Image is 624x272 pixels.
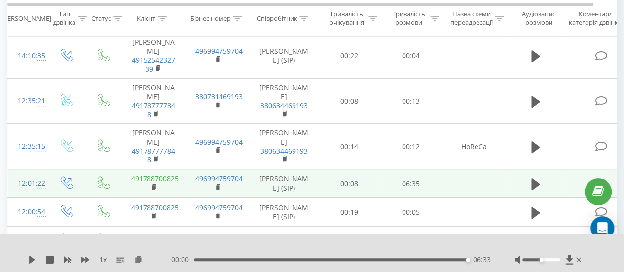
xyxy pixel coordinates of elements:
a: 496994759704 [195,174,243,183]
td: 00:14 [319,124,380,169]
div: [PERSON_NAME] [1,14,51,23]
span: 06:33 [473,255,490,265]
div: Співробітник [257,14,297,23]
a: 491788700825 [131,174,179,183]
div: Тип дзвінка [53,10,75,27]
div: 12:35:21 [18,91,37,111]
a: 496994759704 [195,203,243,212]
div: Аудіозапис розмови [514,10,562,27]
a: 4915254232739 [132,55,175,74]
td: [PERSON_NAME] [121,124,185,169]
div: Тривалість розмови [389,10,428,27]
div: Accessibility label [466,258,470,262]
a: 380634469193 [260,101,308,110]
div: Accessibility label [540,258,544,262]
div: Бізнес номер [190,14,230,23]
div: Назва схеми переадресації [450,10,492,27]
td: 00:12 [380,124,442,169]
td: [PERSON_NAME] [121,78,185,124]
td: [PERSON_NAME] [250,78,319,124]
td: 00:13 [380,78,442,124]
td: 00:22 [319,33,380,78]
td: 00:08 [319,78,380,124]
td: [PERSON_NAME] (SIP) [250,33,319,78]
a: 491785139828 [131,232,179,241]
td: 00:04 [380,33,442,78]
a: 496994759704 [195,137,243,147]
a: 496994759704 [195,232,243,241]
td: 00:08 [319,169,380,198]
span: 00:00 [171,255,194,265]
td: [PERSON_NAME] [250,124,319,169]
a: 491787777848 [132,146,175,164]
a: 380634469193 [260,146,308,155]
a: 380731469193 [195,92,243,101]
div: 12:01:22 [18,174,37,193]
div: 11:50:25 [18,231,37,250]
td: [PERSON_NAME] (SIP) [250,198,319,227]
div: Клієнт [137,14,155,23]
td: 00:03 [319,227,380,255]
a: 491787777848 [132,101,175,119]
td: [PERSON_NAME] (SIP) [250,169,319,198]
td: 06:35 [380,169,442,198]
td: [PERSON_NAME] (SIP) [250,227,319,255]
span: 1 x [99,255,107,265]
div: Статус [91,14,111,23]
div: 14:10:35 [18,46,37,66]
div: 12:00:54 [18,202,37,222]
div: Коментар/категорія дзвінка [566,10,624,27]
div: Open Intercom Messenger [590,216,614,240]
a: 496994759704 [195,46,243,56]
td: [PERSON_NAME] [121,33,185,78]
td: 00:05 [380,198,442,227]
div: Тривалість очікування [327,10,366,27]
td: 00:19 [319,198,380,227]
td: HoReCa [442,124,506,169]
div: 12:35:15 [18,137,37,156]
td: 00:01 [380,227,442,255]
a: 491788700825 [131,203,179,212]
